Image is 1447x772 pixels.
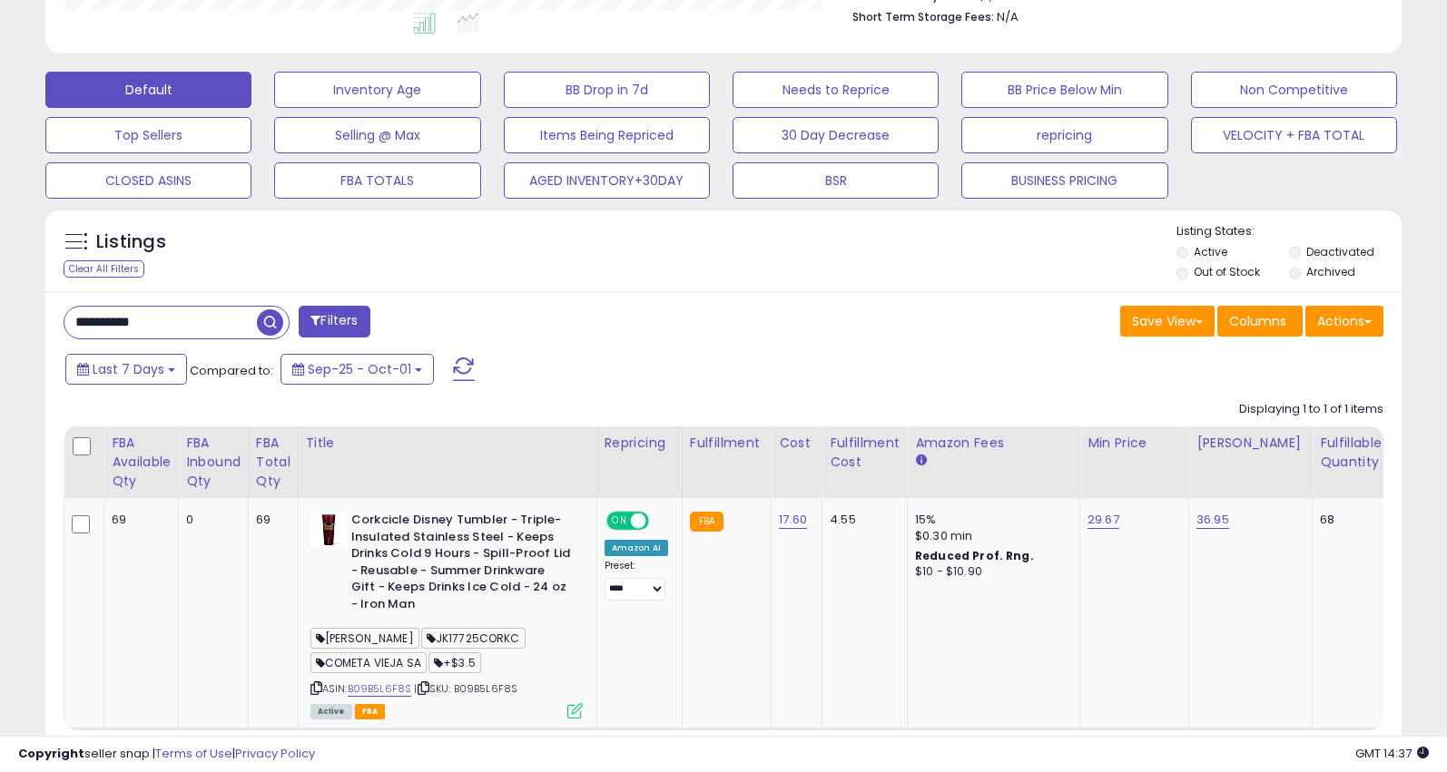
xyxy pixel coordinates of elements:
div: FBA Total Qty [256,434,290,491]
div: $0.30 min [915,528,1066,544]
a: 17.60 [779,511,807,529]
div: Min Price [1088,434,1181,453]
a: Privacy Policy [235,745,315,762]
button: CLOSED ASINS [45,162,251,199]
button: 30 Day Decrease [733,117,939,153]
b: Corkcicle Disney Tumbler - Triple-Insulated Stainless Steel - Keeps Drinks Cold 9 Hours - Spill-P... [351,512,572,617]
span: | SKU: B09B5L6F8S [414,681,517,696]
button: BSR [733,162,939,199]
div: Amazon AI [605,540,668,556]
span: FBA [355,704,386,719]
button: Save View [1120,306,1215,337]
span: JK17725CORKC [421,628,526,649]
button: Default [45,72,251,108]
button: Last 7 Days [65,354,187,385]
button: BUSINESS PRICING [961,162,1167,199]
label: Archived [1306,264,1355,279]
button: BB Drop in 7d [504,72,710,108]
a: B09B5L6F8S [348,681,412,697]
div: ASIN: [310,512,583,717]
strong: Copyright [18,745,84,762]
p: Listing States: [1176,223,1402,240]
button: Columns [1217,306,1303,337]
small: Amazon Fees. [915,453,926,469]
button: Non Competitive [1191,72,1397,108]
button: repricing [961,117,1167,153]
div: seller snap | | [18,746,315,763]
div: Fulfillable Quantity [1320,434,1383,472]
div: Preset: [605,560,668,601]
span: ON [608,513,631,529]
button: BB Price Below Min [961,72,1167,108]
div: Cost [779,434,814,453]
div: 69 [112,512,164,528]
img: 31Pjnwi0dDL._SL40_.jpg [310,512,347,548]
span: +$3.5 [428,652,481,673]
a: 29.67 [1088,511,1119,529]
div: Clear All Filters [64,260,144,278]
span: [PERSON_NAME] [310,628,419,649]
a: Terms of Use [155,745,232,762]
label: Deactivated [1306,244,1374,259]
span: N/A [997,8,1019,25]
span: 2025-10-9 14:37 GMT [1355,745,1429,762]
button: FBA TOTALS [274,162,480,199]
b: Reduced Prof. Rng. [915,548,1034,563]
span: Columns [1229,312,1286,330]
div: FBA inbound Qty [186,434,241,491]
small: FBA [690,512,723,532]
button: Filters [299,306,369,337]
div: 69 [256,512,284,528]
div: 4.55 [830,512,893,528]
div: Fulfillment [690,434,763,453]
div: $10 - $10.90 [915,564,1066,580]
button: Actions [1305,306,1383,337]
a: 36.95 [1196,511,1229,529]
h5: Listings [96,230,166,255]
label: Out of Stock [1194,264,1260,279]
b: Short Term Storage Fees: [852,9,994,24]
div: Fulfillment Cost [830,434,900,472]
button: Sep-25 - Oct-01 [281,354,434,385]
button: AGED INVENTORY+30DAY [504,162,710,199]
button: Needs to Reprice [733,72,939,108]
span: All listings currently available for purchase on Amazon [310,704,352,719]
div: Amazon Fees [915,434,1072,453]
span: Compared to: [190,362,273,379]
div: 0 [186,512,234,528]
label: Active [1194,244,1227,259]
button: Top Sellers [45,117,251,153]
span: COMETA VIEJA SA [310,652,427,673]
span: Last 7 Days [93,360,164,378]
div: 68 [1320,512,1376,528]
div: Title [306,434,589,453]
button: Inventory Age [274,72,480,108]
div: Repricing [605,434,674,453]
span: OFF [645,513,674,529]
div: FBA Available Qty [112,434,171,491]
div: Displaying 1 to 1 of 1 items [1239,401,1383,418]
button: VELOCITY + FBA TOTAL [1191,117,1397,153]
button: Items Being Repriced [504,117,710,153]
span: Sep-25 - Oct-01 [308,360,411,378]
div: [PERSON_NAME] [1196,434,1304,453]
div: 15% [915,512,1066,528]
button: Selling @ Max [274,117,480,153]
